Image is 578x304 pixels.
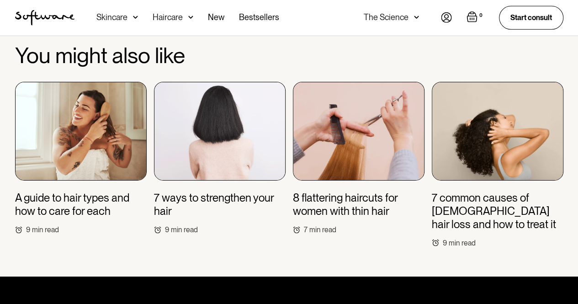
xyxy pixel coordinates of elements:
h2: You might also like [15,43,563,68]
h3: 8 flattering haircuts for women with thin hair [293,192,424,218]
div: The Science [364,13,408,22]
a: Open empty cart [467,11,484,24]
div: min read [171,225,198,234]
div: Skincare [96,13,127,22]
h3: 7 ways to strengthen your hair [154,192,286,218]
div: 0 [477,11,484,20]
h3: A guide to hair types and how to care for each [15,192,147,218]
div: 9 [165,225,169,234]
div: 7 [304,225,308,234]
a: home [15,10,74,26]
a: 7 ways to strengthen your hair9min read [154,82,286,234]
a: Start consult [499,6,563,29]
div: min read [309,225,336,234]
img: arrow down [188,13,193,22]
div: 9 [443,239,447,247]
div: Haircare [153,13,183,22]
h3: 7 common causes of [DEMOGRAPHIC_DATA] hair loss and how to treat it [432,192,563,231]
img: arrow down [133,13,138,22]
div: 9 [26,225,30,234]
div: min read [449,239,476,247]
a: 7 common causes of [DEMOGRAPHIC_DATA] hair loss and how to treat it9min read [432,82,563,247]
a: 8 flattering haircuts for women with thin hair7min read [293,82,424,234]
a: A guide to hair types and how to care for each9min read [15,82,147,234]
img: Software Logo [15,10,74,26]
div: min read [32,225,59,234]
img: arrow down [414,13,419,22]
